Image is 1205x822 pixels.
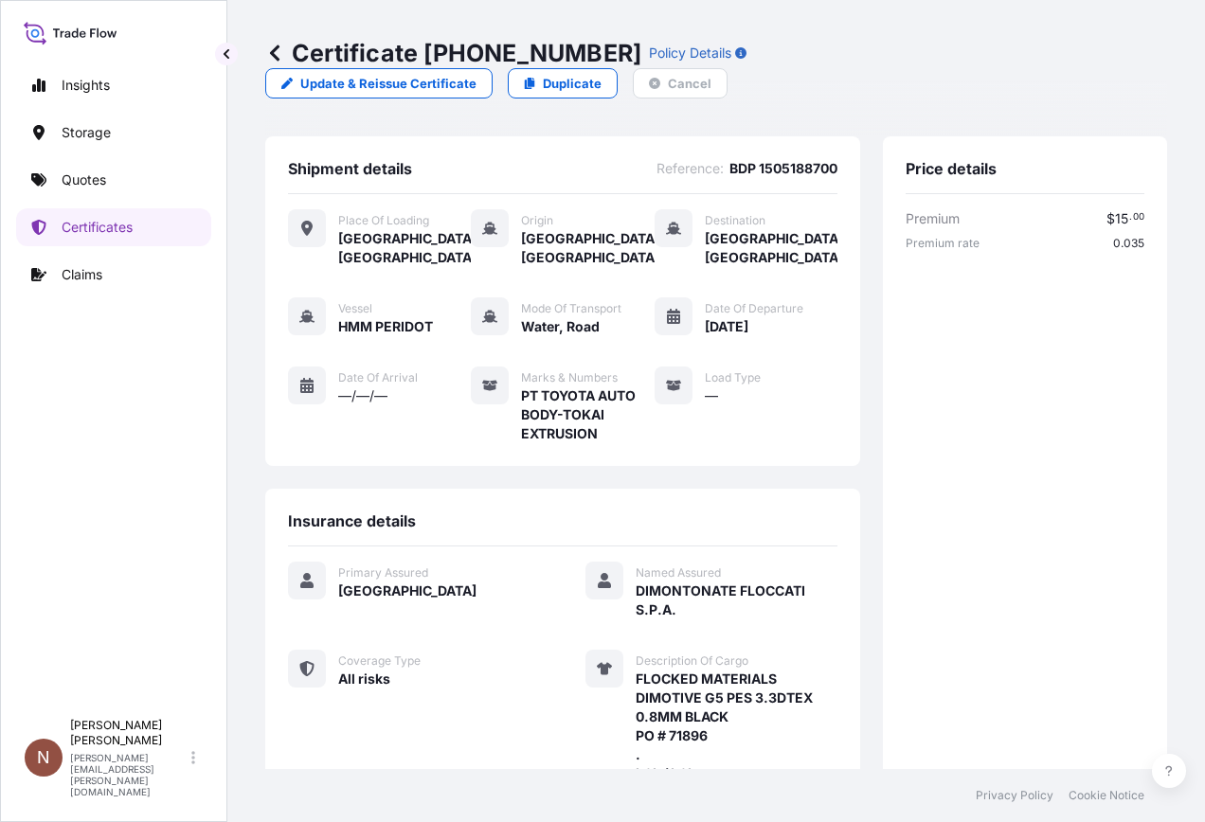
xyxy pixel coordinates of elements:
[338,317,433,336] span: HMM PERIDOT
[636,653,748,669] span: Description Of Cargo
[62,123,111,142] p: Storage
[16,256,211,294] a: Claims
[62,218,133,237] p: Certificates
[1113,236,1144,251] span: 0.035
[70,752,188,797] p: [PERSON_NAME][EMAIL_ADDRESS][PERSON_NAME][DOMAIN_NAME]
[338,370,418,385] span: Date of Arrival
[16,208,211,246] a: Certificates
[62,76,110,95] p: Insights
[521,229,654,267] span: [GEOGRAPHIC_DATA], [GEOGRAPHIC_DATA]
[265,38,641,68] p: Certificate [PHONE_NUMBER]
[1106,212,1115,225] span: $
[16,161,211,199] a: Quotes
[705,213,765,228] span: Destination
[70,718,188,748] p: [PERSON_NAME] [PERSON_NAME]
[705,229,837,267] span: [GEOGRAPHIC_DATA], [GEOGRAPHIC_DATA]
[300,74,477,93] p: Update & Reissue Certificate
[1133,214,1144,221] span: 00
[288,511,416,530] span: Insurance details
[521,213,553,228] span: Origin
[521,370,618,385] span: Marks & Numbers
[636,581,837,619] span: DIMONTONATE FLOCCATI S.P.A.
[338,653,421,669] span: Coverage Type
[543,74,602,93] p: Duplicate
[649,44,731,63] p: Policy Details
[521,386,654,443] span: PT TOYOTA AUTO BODY-TOKAI EXTRUSION
[633,68,728,98] button: Cancel
[705,386,718,405] span: —
[338,213,429,228] span: Place of Loading
[705,370,761,385] span: Load Type
[1115,212,1128,225] span: 15
[976,788,1053,803] a: Privacy Policy
[906,209,960,228] span: Premium
[16,66,211,104] a: Insights
[668,74,711,93] p: Cancel
[265,68,493,98] a: Update & Reissue Certificate
[338,670,390,688] span: All risks
[656,159,724,178] span: Reference :
[338,565,428,581] span: Primary Assured
[62,170,106,189] p: Quotes
[288,159,412,178] span: Shipment details
[338,581,477,600] span: [GEOGRAPHIC_DATA]
[338,301,372,316] span: Vessel
[705,317,748,336] span: [DATE]
[338,386,387,405] span: —/—/—
[37,748,50,767] span: N
[906,236,980,251] span: Premium rate
[338,229,471,267] span: [GEOGRAPHIC_DATA], [GEOGRAPHIC_DATA]
[16,114,211,152] a: Storage
[508,68,618,98] a: Duplicate
[62,265,102,284] p: Claims
[636,565,721,581] span: Named Assured
[729,159,837,178] span: BDP 1505188700
[1069,788,1144,803] a: Cookie Notice
[521,317,600,336] span: Water, Road
[1129,214,1132,221] span: .
[906,159,997,178] span: Price details
[521,301,621,316] span: Mode of Transport
[705,301,803,316] span: Date of Departure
